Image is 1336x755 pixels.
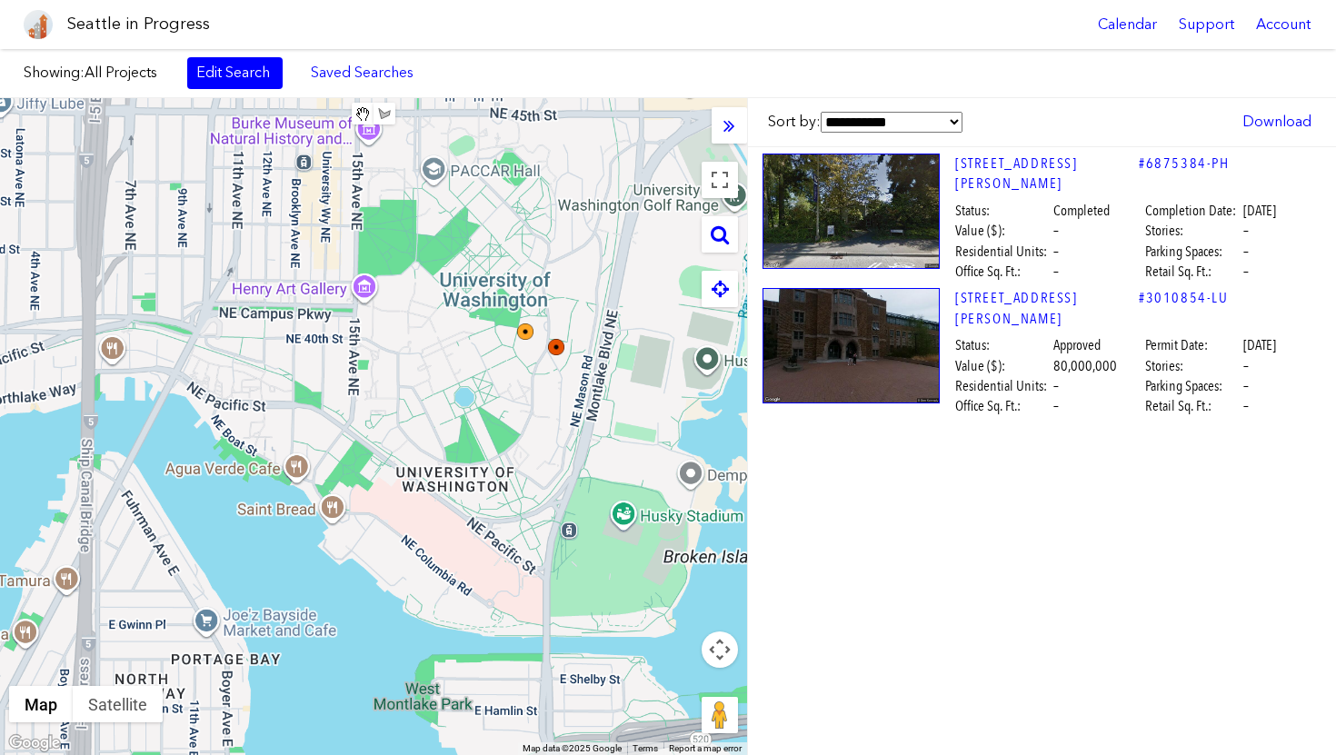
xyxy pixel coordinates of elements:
[702,631,738,668] button: Map camera controls
[1243,356,1249,376] span: –
[1145,376,1241,396] span: Parking Spaces:
[955,221,1051,241] span: Value ($):
[1145,396,1241,416] span: Retail Sq. Ft.:
[523,743,622,753] span: Map data ©2025 Google
[1053,356,1117,376] span: 80,000,000
[955,356,1051,376] span: Value ($):
[67,13,210,35] h1: Seattle in Progress
[24,63,169,83] label: Showing:
[955,396,1051,416] span: Office Sq. Ft.:
[955,242,1051,262] span: Residential Units:
[955,201,1051,221] span: Status:
[73,686,163,722] button: Show satellite imagery
[669,743,742,753] a: Report a map error
[1053,376,1059,396] span: –
[1243,221,1249,241] span: –
[955,262,1051,282] span: Office Sq. Ft.:
[352,103,374,124] button: Stop drawing
[1053,262,1059,282] span: –
[1243,262,1249,282] span: –
[1145,262,1241,282] span: Retail Sq. Ft.:
[1145,201,1241,221] span: Completion Date:
[768,112,962,133] label: Sort by:
[1243,376,1249,396] span: –
[1145,335,1241,355] span: Permit Date:
[1145,356,1241,376] span: Stories:
[85,64,157,81] span: All Projects
[1243,242,1249,262] span: –
[1139,288,1229,308] a: #3010854-LU
[5,731,65,755] a: Open this area in Google Maps (opens a new window)
[1053,335,1101,355] span: Approved
[763,154,940,269] img: 4000_EAST_STEVENS_WAY_NE_SEATTLE.jpg
[1145,242,1241,262] span: Parking Spaces:
[1145,221,1241,241] span: Stories:
[633,743,658,753] a: Terms
[374,103,395,124] button: Draw a shape
[1243,201,1276,221] span: [DATE]
[1233,106,1321,137] a: Download
[187,57,283,88] a: Edit Search
[9,686,73,722] button: Show street map
[301,57,424,88] a: Saved Searches
[1053,221,1059,241] span: –
[955,335,1051,355] span: Status:
[1053,242,1059,262] span: –
[1243,396,1249,416] span: –
[1053,201,1110,221] span: Completed
[763,288,940,403] img: 4001_EAST_STEVENS_WAY_NE_SEATTLE.jpg
[955,288,1139,329] a: [STREET_ADDRESS][PERSON_NAME]
[1243,335,1276,355] span: [DATE]
[955,376,1051,396] span: Residential Units:
[24,10,53,39] img: favicon-96x96.png
[1139,154,1230,174] a: #6875384-PH
[702,162,738,198] button: Toggle fullscreen view
[702,697,738,733] button: Drag Pegman onto the map to open Street View
[821,112,962,133] select: Sort by:
[955,154,1139,194] a: [STREET_ADDRESS][PERSON_NAME]
[5,731,65,755] img: Google
[1053,396,1059,416] span: –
